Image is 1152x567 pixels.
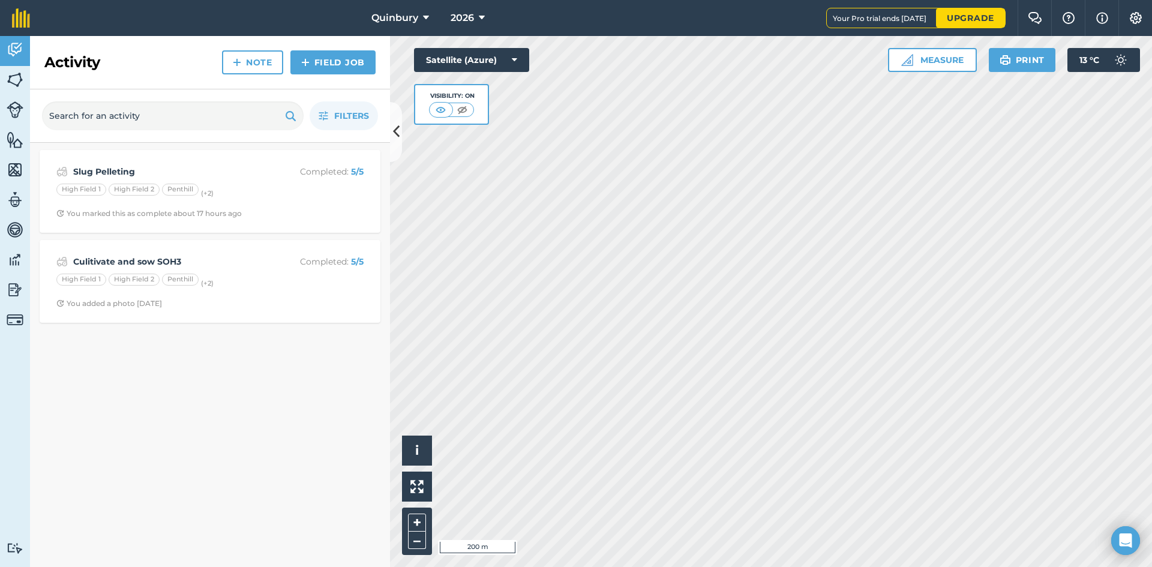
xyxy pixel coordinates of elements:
a: Note [222,50,283,74]
img: svg+xml;base64,PD94bWwgdmVyc2lvbj0iMS4wIiBlbmNvZGluZz0idXRmLTgiPz4KPCEtLSBHZW5lcmF0b3I6IEFkb2JlIE... [56,164,68,179]
img: Four arrows, one pointing top left, one top right, one bottom right and the last bottom left [410,480,424,493]
strong: 5 / 5 [351,166,364,177]
img: svg+xml;base64,PHN2ZyB4bWxucz0iaHR0cDovL3d3dy53My5vcmcvMjAwMC9zdmciIHdpZHRoPSI1MCIgaGVpZ2h0PSI0MC... [455,104,470,116]
div: You added a photo [DATE] [56,299,162,308]
img: svg+xml;base64,PD94bWwgdmVyc2lvbj0iMS4wIiBlbmNvZGluZz0idXRmLTgiPz4KPCEtLSBHZW5lcmF0b3I6IEFkb2JlIE... [56,254,68,269]
h2: Activity [44,53,100,72]
img: svg+xml;base64,PHN2ZyB4bWxucz0iaHR0cDovL3d3dy53My5vcmcvMjAwMC9zdmciIHdpZHRoPSI1NiIgaGVpZ2h0PSI2MC... [7,131,23,149]
img: svg+xml;base64,PHN2ZyB4bWxucz0iaHR0cDovL3d3dy53My5vcmcvMjAwMC9zdmciIHdpZHRoPSIxOSIgaGVpZ2h0PSIyNC... [1000,53,1011,67]
img: Ruler icon [901,54,913,66]
strong: 5 / 5 [351,256,364,267]
small: (+ 2 ) [201,279,214,287]
img: svg+xml;base64,PHN2ZyB4bWxucz0iaHR0cDovL3d3dy53My5vcmcvMjAwMC9zdmciIHdpZHRoPSIxNCIgaGVpZ2h0PSIyNC... [301,55,310,70]
img: svg+xml;base64,PD94bWwgdmVyc2lvbj0iMS4wIiBlbmNvZGluZz0idXRmLTgiPz4KPCEtLSBHZW5lcmF0b3I6IEFkb2JlIE... [1109,48,1133,72]
div: You marked this as complete about 17 hours ago [56,209,242,218]
span: 2026 [451,11,474,25]
small: (+ 2 ) [201,189,214,197]
img: Clock with arrow pointing clockwise [56,299,64,307]
img: svg+xml;base64,PD94bWwgdmVyc2lvbj0iMS4wIiBlbmNvZGluZz0idXRmLTgiPz4KPCEtLSBHZW5lcmF0b3I6IEFkb2JlIE... [7,191,23,209]
img: svg+xml;base64,PHN2ZyB4bWxucz0iaHR0cDovL3d3dy53My5vcmcvMjAwMC9zdmciIHdpZHRoPSI1NiIgaGVpZ2h0PSI2MC... [7,71,23,89]
img: fieldmargin Logo [12,8,30,28]
button: – [408,532,426,549]
a: Culitivate and sow SOH3Completed: 5/5High Field 1High Field 2Penthill(+2)Clock with arrow pointin... [47,247,373,316]
img: svg+xml;base64,PD94bWwgdmVyc2lvbj0iMS4wIiBlbmNvZGluZz0idXRmLTgiPz4KPCEtLSBHZW5lcmF0b3I6IEFkb2JlIE... [7,311,23,328]
div: High Field 1 [56,274,106,286]
button: Filters [310,101,378,130]
img: svg+xml;base64,PD94bWwgdmVyc2lvbj0iMS4wIiBlbmNvZGluZz0idXRmLTgiPz4KPCEtLSBHZW5lcmF0b3I6IEFkb2JlIE... [7,41,23,59]
img: svg+xml;base64,PD94bWwgdmVyc2lvbj0iMS4wIiBlbmNvZGluZz0idXRmLTgiPz4KPCEtLSBHZW5lcmF0b3I6IEFkb2JlIE... [7,251,23,269]
div: Penthill [162,184,199,196]
div: Penthill [162,274,199,286]
button: 13 °C [1067,48,1140,72]
img: A question mark icon [1061,12,1076,24]
button: Satellite (Azure) [414,48,529,72]
img: svg+xml;base64,PD94bWwgdmVyc2lvbj0iMS4wIiBlbmNvZGluZz0idXRmLTgiPz4KPCEtLSBHZW5lcmF0b3I6IEFkb2JlIE... [7,542,23,554]
button: i [402,436,432,466]
button: Measure [888,48,977,72]
img: svg+xml;base64,PD94bWwgdmVyc2lvbj0iMS4wIiBlbmNvZGluZz0idXRmLTgiPz4KPCEtLSBHZW5lcmF0b3I6IEFkb2JlIE... [7,281,23,299]
img: svg+xml;base64,PHN2ZyB4bWxucz0iaHR0cDovL3d3dy53My5vcmcvMjAwMC9zdmciIHdpZHRoPSIxNCIgaGVpZ2h0PSIyNC... [233,55,241,70]
span: Filters [334,109,369,122]
strong: Culitivate and sow SOH3 [73,255,263,268]
img: A cog icon [1129,12,1143,24]
p: Completed : [268,255,364,268]
input: Search for an activity [42,101,304,130]
span: Quinbury [371,11,418,25]
img: svg+xml;base64,PD94bWwgdmVyc2lvbj0iMS4wIiBlbmNvZGluZz0idXRmLTgiPz4KPCEtLSBHZW5lcmF0b3I6IEFkb2JlIE... [7,221,23,239]
img: svg+xml;base64,PHN2ZyB4bWxucz0iaHR0cDovL3d3dy53My5vcmcvMjAwMC9zdmciIHdpZHRoPSIxOSIgaGVpZ2h0PSIyNC... [285,109,296,123]
img: Clock with arrow pointing clockwise [56,209,64,217]
button: + [408,514,426,532]
div: High Field 2 [109,274,160,286]
div: Open Intercom Messenger [1111,526,1140,555]
button: Print [989,48,1056,72]
span: Your Pro trial ends [DATE] [833,14,936,23]
img: svg+xml;base64,PHN2ZyB4bWxucz0iaHR0cDovL3d3dy53My5vcmcvMjAwMC9zdmciIHdpZHRoPSI1MCIgaGVpZ2h0PSI0MC... [433,104,448,116]
a: Field Job [290,50,376,74]
div: High Field 2 [109,184,160,196]
span: i [415,443,419,458]
img: svg+xml;base64,PHN2ZyB4bWxucz0iaHR0cDovL3d3dy53My5vcmcvMjAwMC9zdmciIHdpZHRoPSIxNyIgaGVpZ2h0PSIxNy... [1096,11,1108,25]
img: svg+xml;base64,PD94bWwgdmVyc2lvbj0iMS4wIiBlbmNvZGluZz0idXRmLTgiPz4KPCEtLSBHZW5lcmF0b3I6IEFkb2JlIE... [7,101,23,118]
a: Slug PelletingCompleted: 5/5High Field 1High Field 2Penthill(+2)Clock with arrow pointing clockwi... [47,157,373,226]
a: Upgrade [936,8,1005,28]
img: Two speech bubbles overlapping with the left bubble in the forefront [1028,12,1042,24]
img: svg+xml;base64,PHN2ZyB4bWxucz0iaHR0cDovL3d3dy53My5vcmcvMjAwMC9zdmciIHdpZHRoPSI1NiIgaGVpZ2h0PSI2MC... [7,161,23,179]
div: Visibility: On [429,91,475,101]
p: Completed : [268,165,364,178]
span: 13 ° C [1079,48,1099,72]
div: High Field 1 [56,184,106,196]
strong: Slug Pelleting [73,165,263,178]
